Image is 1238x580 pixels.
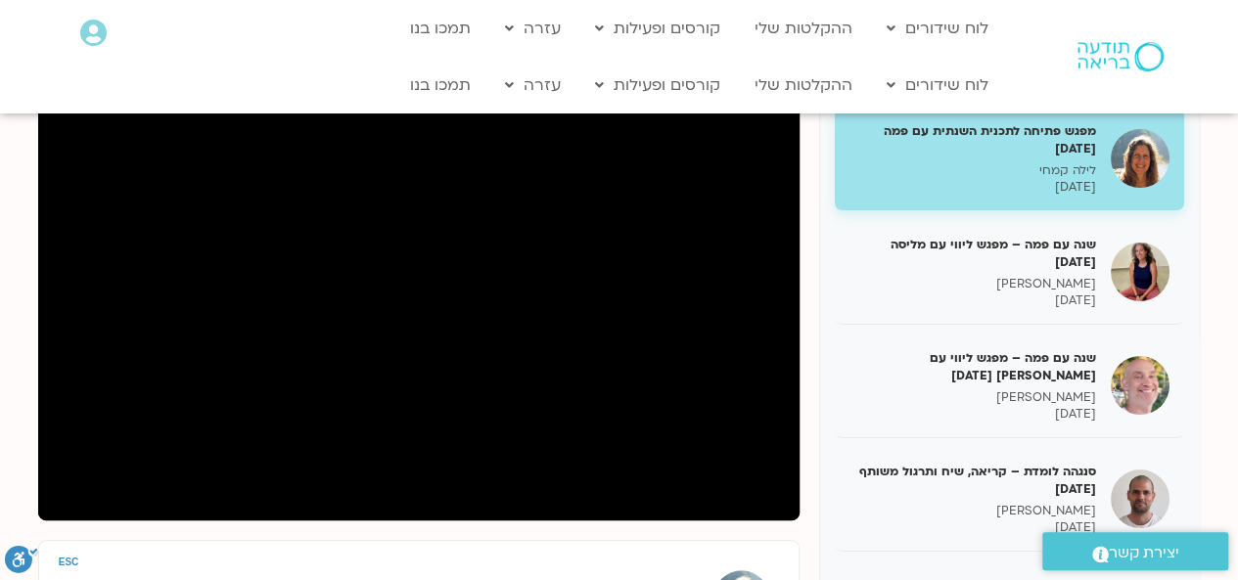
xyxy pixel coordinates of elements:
[745,10,862,47] a: ההקלטות שלי
[849,406,1096,423] p: [DATE]
[849,503,1096,519] p: [PERSON_NAME]
[849,519,1096,536] p: [DATE]
[1111,469,1169,528] img: סנגהה לומדת – קריאה, שיח ותרגול משותף 11/11/24
[849,463,1096,498] h5: סנגהה לומדת – קריאה, שיח ותרגול משותף [DATE]
[849,122,1096,157] h5: מפגש פתיחה לתכנית השנתית עם פמה [DATE]
[1109,540,1179,566] span: יצירת קשר
[1111,129,1169,188] img: מפגש פתיחה לתכנית השנתית עם פמה 05/11/24
[585,67,730,104] a: קורסים ופעילות
[1111,356,1169,415] img: שנה עם פמה – מפגש ליווי עם רון 10/11/24
[1111,243,1169,301] img: שנה עם פמה – מפגש ליווי עם מליסה 06/11/24
[849,236,1096,271] h5: שנה עם פמה – מפגש ליווי עם מליסה [DATE]
[849,162,1096,179] p: לילה קמחי
[495,67,571,104] a: עזרה
[849,389,1096,406] p: [PERSON_NAME]
[877,67,998,104] a: לוח שידורים
[849,349,1096,384] h5: שנה עם פמה – מפגש ליווי עם [PERSON_NAME] [DATE]
[745,67,862,104] a: ההקלטות שלי
[849,276,1096,292] p: [PERSON_NAME]
[849,292,1096,309] p: [DATE]
[495,10,571,47] a: עזרה
[585,10,730,47] a: קורסים ופעילות
[849,179,1096,196] p: [DATE]
[400,10,481,47] a: תמכו בנו
[1042,532,1228,570] a: יצירת קשר
[877,10,998,47] a: לוח שידורים
[400,67,481,104] a: תמכו בנו
[1078,42,1164,71] img: תודעה בריאה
